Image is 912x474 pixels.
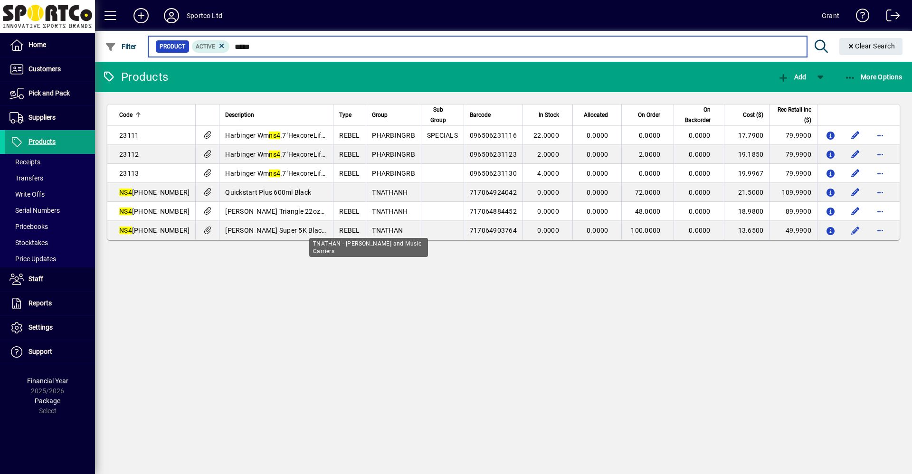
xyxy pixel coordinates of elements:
span: Reports [28,299,52,307]
td: 19.1850 [724,145,769,164]
button: Profile [156,7,187,24]
span: 2.0000 [537,151,559,158]
div: Description [225,110,327,120]
a: Home [5,33,95,57]
span: Receipts [9,158,40,166]
span: REBEL [339,208,360,215]
span: Customers [28,65,61,73]
a: Receipts [5,154,95,170]
button: Edit [848,166,863,181]
td: 89.9900 [769,202,817,221]
span: 23112 [119,151,139,158]
span: Sub Group [427,104,449,125]
em: ns4 [269,170,280,177]
span: 0.0000 [639,132,661,139]
span: Pricebooks [9,223,48,230]
span: Active [196,43,215,50]
button: Add [775,68,808,85]
span: Harbinger Wm .7"HexcoreLifting Belt Blk/Blue XS*** [225,132,392,139]
span: 0.0000 [587,132,608,139]
td: 79.9900 [769,164,817,183]
span: 23111 [119,132,139,139]
a: Reports [5,292,95,315]
div: Sportco Ltd [187,8,222,23]
span: 0.0000 [689,227,711,234]
span: [PHONE_NUMBER] [119,208,190,215]
span: PHARBINGRB [372,170,415,177]
div: Products [102,69,168,85]
td: 49.9900 [769,221,817,240]
span: Product [160,42,185,51]
span: Financial Year [27,377,68,385]
div: In Stock [529,110,568,120]
span: 0.0000 [587,227,608,234]
span: On Order [638,110,660,120]
span: Products [28,138,56,145]
span: 0.0000 [689,132,711,139]
button: Edit [848,147,863,162]
button: Filter [103,38,139,55]
span: Stocktakes [9,239,48,246]
span: Rec Retail Inc ($) [775,104,811,125]
span: 0.0000 [587,189,608,196]
span: TNATHAN [372,227,403,234]
td: 109.9900 [769,183,817,202]
span: 4.0000 [537,170,559,177]
span: Suppliers [28,114,56,121]
button: More options [873,128,888,143]
span: 0.0000 [587,208,608,215]
span: 717064924042 [470,189,517,196]
span: 48.0000 [635,208,661,215]
button: Edit [848,128,863,143]
button: More options [873,204,888,219]
span: 096506231130 [470,170,517,177]
em: NS4 [119,208,132,215]
button: Edit [848,185,863,200]
span: 096506231116 [470,132,517,139]
button: Edit [848,223,863,238]
a: Staff [5,267,95,291]
a: Support [5,340,95,364]
span: Serial Numbers [9,207,60,214]
span: Staff [28,275,43,283]
div: Allocated [579,110,617,120]
span: 0.0000 [689,189,711,196]
td: 13.6500 [724,221,769,240]
button: Clear [839,38,903,55]
div: Barcode [470,110,517,120]
td: 79.9900 [769,145,817,164]
a: Serial Numbers [5,202,95,218]
span: Write Offs [9,190,45,198]
span: 0.0000 [689,208,711,215]
span: 0.0000 [537,208,559,215]
span: [PHONE_NUMBER] [119,189,190,196]
span: 0.0000 [537,189,559,196]
span: REBEL [339,151,360,158]
button: More options [873,147,888,162]
a: Knowledge Base [849,2,870,33]
span: 0.0000 [639,170,661,177]
a: Pricebooks [5,218,95,235]
span: Quickstart Plus 600ml Black [225,189,311,196]
em: NS4 [119,189,132,196]
em: NS4 [119,227,132,234]
span: Settings [28,323,53,331]
span: 0.0000 [587,151,608,158]
span: [PHONE_NUMBER] [119,227,190,234]
td: 21.5000 [724,183,769,202]
div: On Order [627,110,669,120]
span: PHARBINGRB [372,132,415,139]
div: On Backorder [680,104,719,125]
span: [PERSON_NAME] Super 5K Black/Yellow Universal Phone Carrier r [225,227,425,234]
div: Group [372,110,415,120]
span: 0.0000 [587,170,608,177]
span: Support [28,348,52,355]
span: [PERSON_NAME] Triangle 22ozs Waist Pack [PERSON_NAME] [225,208,413,215]
button: Edit [848,204,863,219]
div: Sub Group [427,104,458,125]
span: Harbinger Wm .7"HexcoreLifting Belt Blk/Blue S [225,151,379,158]
span: Filter [105,43,137,50]
span: Description [225,110,254,120]
span: 0.0000 [689,170,711,177]
span: 0.0000 [689,151,711,158]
